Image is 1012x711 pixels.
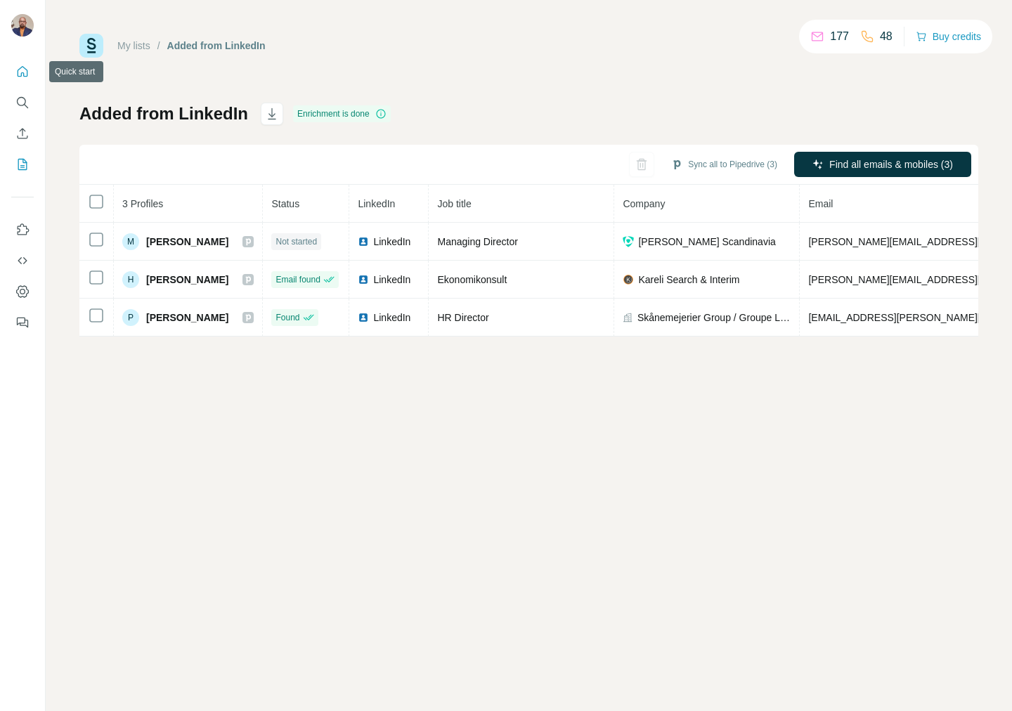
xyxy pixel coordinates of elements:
[122,309,139,326] div: P
[11,279,34,304] button: Dashboard
[11,248,34,273] button: Use Surfe API
[437,198,471,209] span: Job title
[167,39,266,53] div: Added from LinkedIn
[275,235,317,248] span: Not started
[880,28,893,45] p: 48
[11,14,34,37] img: Avatar
[623,198,665,209] span: Company
[638,235,775,249] span: [PERSON_NAME] Scandinavia
[11,121,34,146] button: Enrich CSV
[373,273,410,287] span: LinkedIn
[373,235,410,249] span: LinkedIn
[293,105,391,122] div: Enrichment is done
[146,311,228,325] span: [PERSON_NAME]
[638,273,739,287] span: Kareli Search & Interim
[122,198,163,209] span: 3 Profiles
[275,273,320,286] span: Email found
[373,311,410,325] span: LinkedIn
[437,312,488,323] span: HR Director
[122,271,139,288] div: H
[623,236,634,247] img: company-logo
[661,154,787,175] button: Sync all to Pipedrive (3)
[11,217,34,242] button: Use Surfe on LinkedIn
[122,233,139,250] div: M
[637,311,791,325] span: Skånemejerier Group / Groupe Lactalis
[794,152,971,177] button: Find all emails & mobiles (3)
[916,27,981,46] button: Buy credits
[358,312,369,323] img: LinkedIn logo
[623,274,634,285] img: company-logo
[11,90,34,115] button: Search
[437,274,507,285] span: Ekonomikonsult
[358,236,369,247] img: LinkedIn logo
[275,311,299,324] span: Found
[146,235,228,249] span: [PERSON_NAME]
[11,152,34,177] button: My lists
[79,34,103,58] img: Surfe Logo
[808,198,833,209] span: Email
[358,198,395,209] span: LinkedIn
[358,274,369,285] img: LinkedIn logo
[11,59,34,84] button: Quick start
[157,39,160,53] li: /
[79,103,248,125] h1: Added from LinkedIn
[11,310,34,335] button: Feedback
[146,273,228,287] span: [PERSON_NAME]
[437,236,517,247] span: Managing Director
[830,28,849,45] p: 177
[829,157,953,171] span: Find all emails & mobiles (3)
[117,40,150,51] a: My lists
[271,198,299,209] span: Status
